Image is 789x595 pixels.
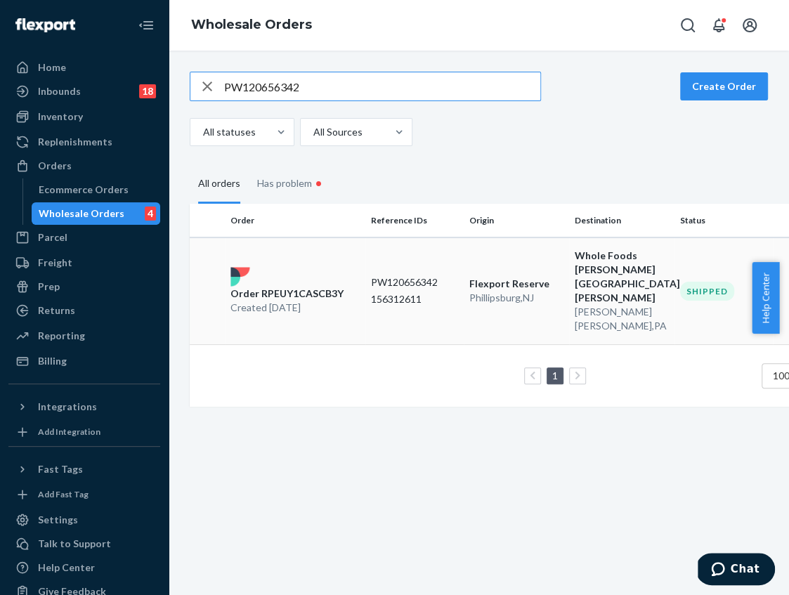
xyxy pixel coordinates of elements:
[736,11,764,39] button: Open account menu
[469,277,563,291] p: Flexport Reserve
[698,553,775,588] iframe: Opens a widget where you can chat to one of our agents
[674,11,702,39] button: Open Search Box
[8,325,160,347] a: Reporting
[371,292,458,306] p: 156312611
[38,462,83,476] div: Fast Tags
[132,11,160,39] button: Close Navigation
[312,174,325,192] div: •
[38,110,83,124] div: Inventory
[569,204,674,237] th: Destination
[38,303,75,318] div: Returns
[38,230,67,244] div: Parcel
[469,291,563,305] p: Phillipsburg , NJ
[8,299,160,322] a: Returns
[38,537,111,551] div: Talk to Support
[752,262,779,334] button: Help Center
[464,204,569,237] th: Origin
[674,204,773,237] th: Status
[145,207,156,221] div: 4
[38,84,81,98] div: Inbounds
[8,251,160,274] a: Freight
[191,17,312,32] a: Wholesale Orders
[705,11,733,39] button: Open notifications
[38,426,100,438] div: Add Integration
[38,135,112,149] div: Replenishments
[230,301,344,315] p: Created [DATE]
[38,561,95,575] div: Help Center
[8,155,160,177] a: Orders
[312,125,313,139] input: All Sources
[38,159,72,173] div: Orders
[32,202,161,225] a: Wholesale Orders4
[8,458,160,480] button: Fast Tags
[38,256,72,270] div: Freight
[230,287,344,301] p: Order RPEUY1CASCB3Y
[180,5,323,46] ol: breadcrumbs
[365,204,464,237] th: Reference IDs
[8,56,160,79] a: Home
[230,267,250,287] img: flexport logo
[680,72,768,100] button: Create Order
[39,207,124,221] div: Wholesale Orders
[8,424,160,440] a: Add Integration
[38,354,67,368] div: Billing
[38,400,97,414] div: Integrations
[371,275,458,289] p: PW120656342
[549,370,561,381] a: Page 1 is your current page
[257,163,325,204] div: Has problem
[8,509,160,531] a: Settings
[225,204,365,237] th: Order
[38,60,66,74] div: Home
[8,131,160,153] a: Replenishments
[680,282,734,301] div: Shipped
[8,275,160,298] a: Prep
[198,165,240,204] div: All orders
[8,80,160,103] a: Inbounds18
[38,513,78,527] div: Settings
[15,18,75,32] img: Flexport logo
[139,84,156,98] div: 18
[8,556,160,579] a: Help Center
[38,280,60,294] div: Prep
[575,305,669,333] p: [PERSON_NAME] [PERSON_NAME] , PA
[32,178,161,201] a: Ecommerce Orders
[8,105,160,128] a: Inventory
[8,532,160,555] button: Talk to Support
[38,329,85,343] div: Reporting
[575,249,669,305] p: Whole Foods [PERSON_NAME][GEOGRAPHIC_DATA][PERSON_NAME]
[202,125,203,139] input: All statuses
[39,183,129,197] div: Ecommerce Orders
[8,350,160,372] a: Billing
[224,72,540,100] input: Search orders
[8,486,160,503] a: Add Fast Tag
[8,226,160,249] a: Parcel
[8,395,160,418] button: Integrations
[38,488,89,500] div: Add Fast Tag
